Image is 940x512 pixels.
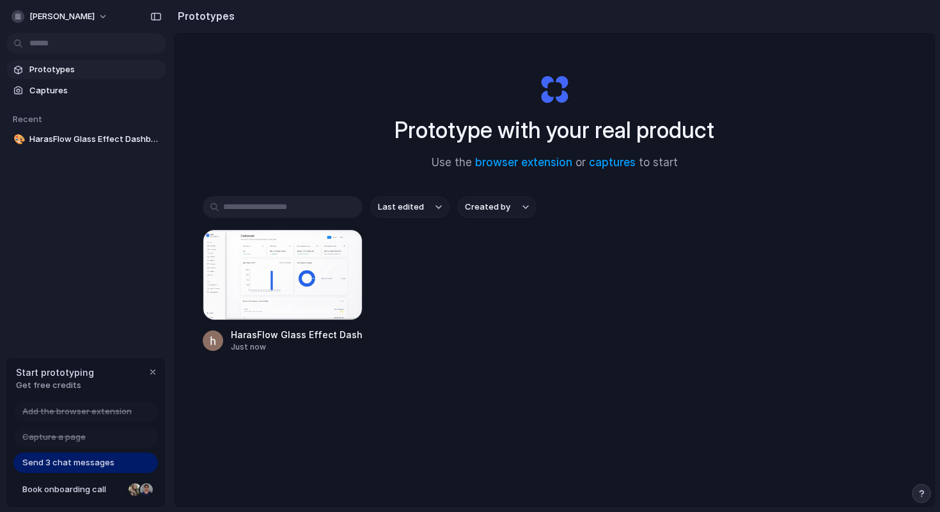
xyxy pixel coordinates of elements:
[13,132,22,147] div: 🎨
[465,201,510,213] span: Created by
[6,6,114,27] button: [PERSON_NAME]
[457,196,537,218] button: Created by
[231,328,363,341] div: HarasFlow Glass Effect Dashboard
[22,431,86,444] span: Capture a page
[395,113,714,147] h1: Prototype with your real product
[29,63,161,76] span: Prototypes
[139,482,154,497] div: Christian Iacullo
[6,81,166,100] a: Captures
[13,114,42,124] span: Recent
[6,60,166,79] a: Prototypes
[432,155,678,171] span: Use the or to start
[22,456,114,469] span: Send 3 chat messages
[12,133,24,146] button: 🎨
[16,379,94,392] span: Get free credits
[29,84,161,97] span: Captures
[22,483,123,496] span: Book onboarding call
[173,8,235,24] h2: Prototypes
[127,482,143,497] div: Nicole Kubica
[13,479,158,500] a: Book onboarding call
[6,130,166,149] a: 🎨HarasFlow Glass Effect Dashboard
[589,156,636,169] a: captures
[370,196,450,218] button: Last edited
[29,133,161,146] span: HarasFlow Glass Effect Dashboard
[475,156,572,169] a: browser extension
[378,201,424,213] span: Last edited
[203,229,363,353] a: HarasFlow Glass Effect DashboardHarasFlow Glass Effect DashboardJust now
[16,366,94,379] span: Start prototyping
[22,405,132,418] span: Add the browser extension
[231,341,363,353] div: Just now
[29,10,95,23] span: [PERSON_NAME]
